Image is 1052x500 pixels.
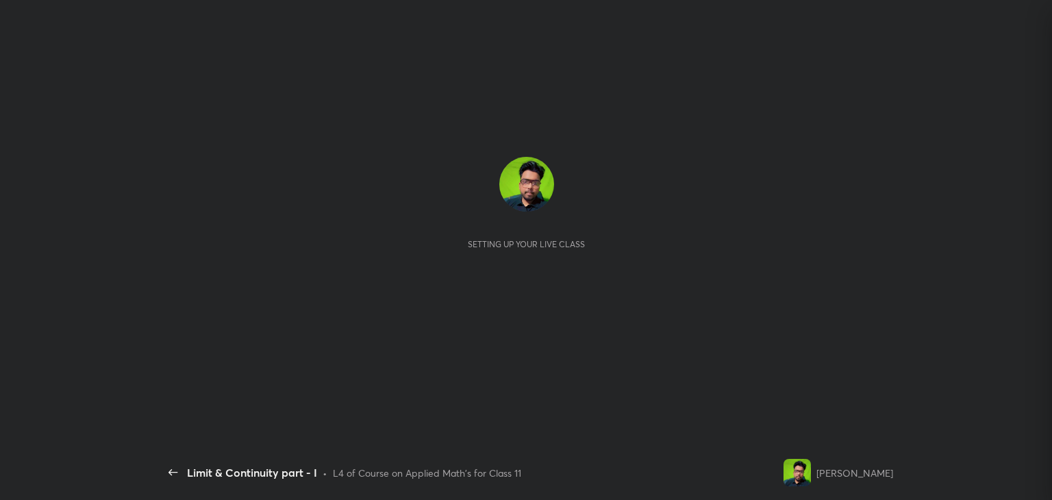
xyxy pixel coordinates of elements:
div: Setting up your live class [468,239,585,249]
img: 88146f61898444ee917a4c8c56deeae4.jpg [499,157,554,212]
div: • [323,466,327,480]
div: Limit & Continuity part - I [187,464,317,481]
img: 88146f61898444ee917a4c8c56deeae4.jpg [784,459,811,486]
div: L4 of Course on Applied Math's for Class 11 [333,466,521,480]
div: [PERSON_NAME] [816,466,893,480]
